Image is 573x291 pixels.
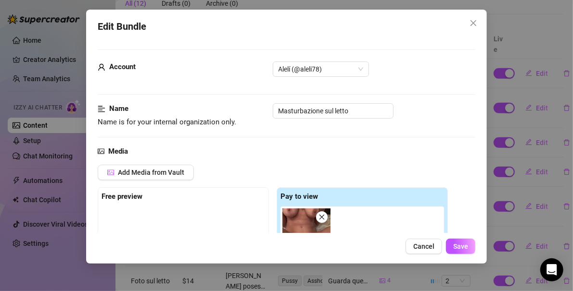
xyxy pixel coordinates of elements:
div: 04:59 [282,208,331,256]
span: close [318,214,325,220]
span: picture [98,146,104,158]
strong: Media [108,147,128,156]
span: Close [466,19,481,27]
span: Save [453,242,468,250]
input: Enter a name [273,103,394,119]
span: Add Media from Vault [118,169,184,176]
strong: Name [109,104,128,113]
strong: Pay to view [280,192,318,201]
span: Alelí (@aleli78) [279,62,363,76]
span: Cancel [413,242,434,250]
button: Save [446,239,475,254]
span: close [470,19,477,27]
button: Close [466,15,481,31]
span: Name is for your internal organization only. [98,118,236,126]
span: picture [107,169,114,176]
span: Edit Bundle [98,19,146,34]
img: media [282,208,331,256]
button: Add Media from Vault [98,165,194,180]
button: Cancel [406,239,442,254]
div: Open Intercom Messenger [540,258,563,281]
strong: Free preview [102,192,142,201]
span: align-left [98,103,105,115]
strong: Account [109,62,136,71]
span: user [98,61,105,73]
